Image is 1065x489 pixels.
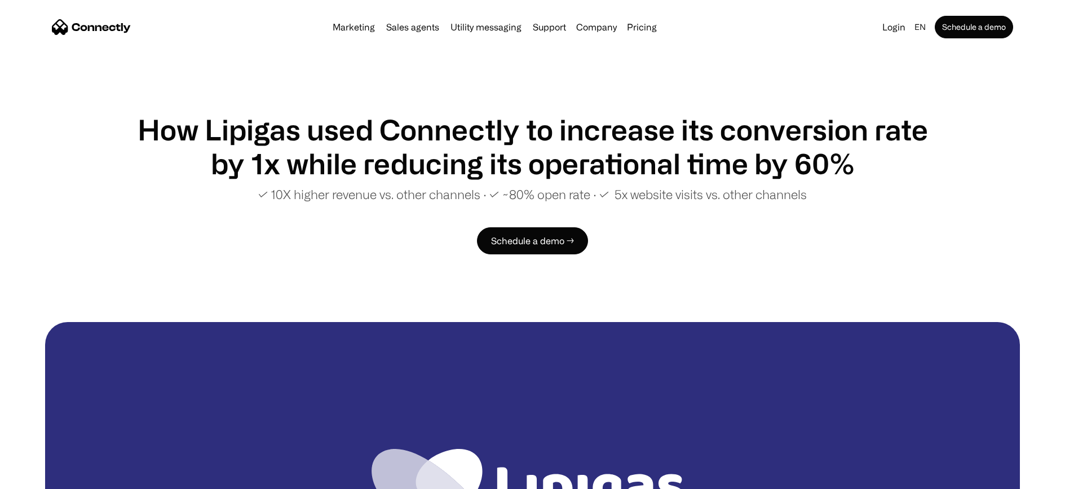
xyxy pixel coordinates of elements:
h1: How Lipigas used Connectly to increase its conversion rate by 1x while reducing its operational t... [135,113,930,180]
a: Marketing [328,23,379,32]
a: Pricing [622,23,661,32]
div: en [914,19,926,35]
a: Schedule a demo → [477,227,588,254]
ul: Language list [23,469,68,485]
div: Company [576,19,617,35]
div: en [910,19,933,35]
a: Support [528,23,571,32]
a: Sales agents [382,23,444,32]
a: Login [878,19,910,35]
p: ✓ 10X higher revenue vs. other channels ∙ ✓ ~80% open rate ∙ ✓ 5x website visits vs. other channels [258,185,807,204]
a: home [52,19,131,36]
aside: Language selected: English [11,468,68,485]
a: Utility messaging [446,23,526,32]
div: Company [573,19,620,35]
a: Schedule a demo [935,16,1013,38]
